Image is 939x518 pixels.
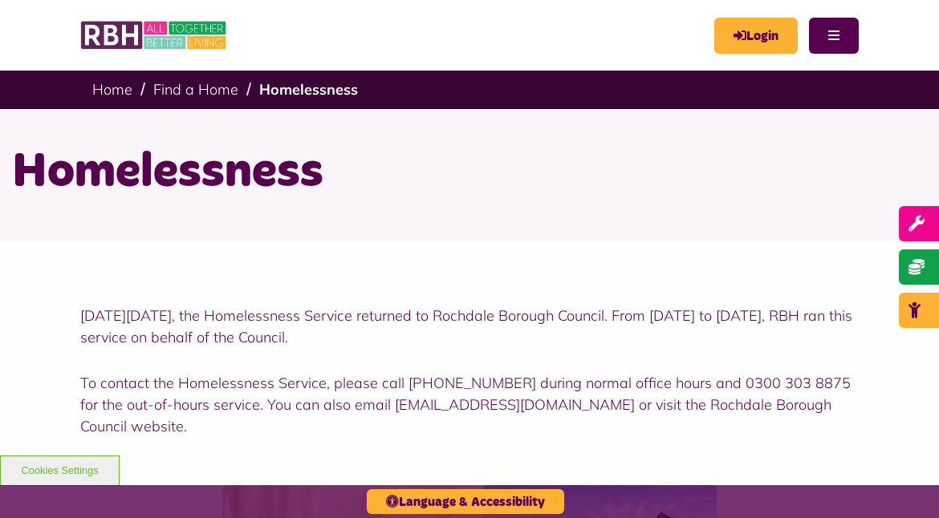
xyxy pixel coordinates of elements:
a: Home [92,80,132,99]
img: RBH [80,16,229,55]
h1: Homelessness [12,141,927,204]
a: Homelessness [259,80,358,99]
p: To contact the Homelessness Service, please call [PHONE_NUMBER] during normal office hours and 03... [80,372,859,437]
a: Find a Home [153,80,238,99]
button: Language & Accessibility [367,489,564,514]
p: [DATE][DATE], the Homelessness Service returned to Rochdale Borough Council. From [DATE] to [DATE... [80,305,859,348]
button: Navigation [809,18,859,54]
a: MyRBH [714,18,798,54]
